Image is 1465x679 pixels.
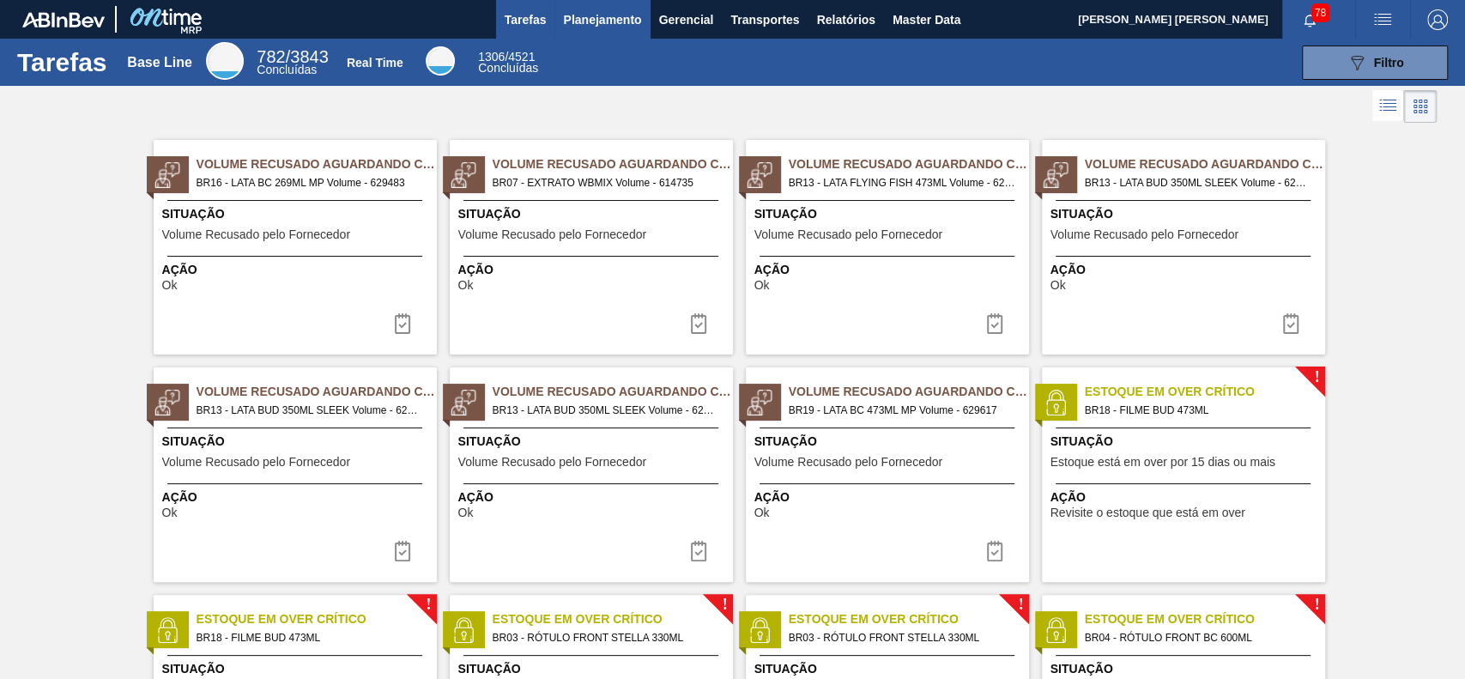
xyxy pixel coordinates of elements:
[1372,9,1393,30] img: userActions
[1372,90,1404,123] div: Visão em Lista
[1050,228,1238,241] span: Volume Recusado pelo Fornecedor
[382,306,423,341] div: Completar tarefa: 30360754
[1050,660,1321,678] span: Situação
[754,205,1025,223] span: Situação
[1043,617,1068,643] img: status
[162,279,178,292] span: Ok
[458,660,729,678] span: Situação
[974,534,1015,568] button: icon-task-complete
[22,12,105,27] img: TNhmsLtSVTkK8tSr43FrP2fwEKptu5GPRR3wAAAABJRU5ErkJggg==
[257,63,317,76] span: Concluídas
[458,433,729,451] span: Situação
[974,306,1015,341] button: icon-task-complete
[451,162,476,188] img: status
[893,9,960,30] span: Master Data
[747,162,772,188] img: status
[162,456,350,469] span: Volume Recusado pelo Fornecedor
[458,261,729,279] span: Ação
[505,9,547,30] span: Tarefas
[162,261,433,279] span: Ação
[392,313,413,334] img: icon-task-complete
[1282,8,1337,32] button: Notificações
[1085,383,1325,401] span: Estoque em Over Crítico
[1050,261,1321,279] span: Ação
[754,456,942,469] span: Volume Recusado pelo Fornecedor
[789,610,1029,628] span: Estoque em Over Crítico
[1018,598,1023,611] span: !
[451,390,476,415] img: status
[1374,56,1404,70] span: Filtro
[197,383,437,401] span: Volume Recusado Aguardando Ciência
[1085,610,1325,628] span: Estoque em Over Crítico
[678,534,719,568] button: icon-task-complete
[754,506,770,519] span: Ok
[451,617,476,643] img: status
[1050,488,1321,506] span: Ação
[789,173,1015,192] span: BR13 - LATA FLYING FISH 473ML Volume - 629036
[154,390,180,415] img: status
[1085,628,1311,647] span: BR04 - RÓTULO FRONT BC 600ML
[754,433,1025,451] span: Situação
[984,313,1005,334] img: icon-task-complete
[754,488,1025,506] span: Ação
[478,50,505,64] span: 1306
[722,598,727,611] span: !
[1043,390,1068,415] img: status
[1427,9,1448,30] img: Logout
[478,50,535,64] span: / 4521
[206,42,244,80] div: Base Line
[754,660,1025,678] span: Situação
[493,401,719,420] span: BR13 - LATA BUD 350ML SLEEK Volume - 628913
[162,660,433,678] span: Situação
[754,228,942,241] span: Volume Recusado pelo Fornecedor
[984,541,1005,561] img: icon-task-complete
[162,228,350,241] span: Volume Recusado pelo Fornecedor
[493,610,733,628] span: Estoque em Over Crítico
[1050,279,1066,292] span: Ok
[382,306,423,341] button: icon-task-complete
[493,155,733,173] span: Volume Recusado Aguardando Ciência
[162,506,178,519] span: Ok
[493,173,719,192] span: BR07 - EXTRATO WBMIX Volume - 614735
[458,279,474,292] span: Ok
[678,534,719,568] div: Completar tarefa: 30360764
[678,306,719,341] button: icon-task-complete
[1050,433,1321,451] span: Situação
[1302,45,1448,80] button: Filtro
[127,55,192,70] div: Base Line
[347,56,403,70] div: Real Time
[197,610,437,628] span: Estoque em Over Crítico
[1043,162,1068,188] img: status
[382,534,423,568] div: Completar tarefa: 30360763
[1085,155,1325,173] span: Volume Recusado Aguardando Ciência
[162,488,433,506] span: Ação
[1280,313,1301,334] img: icon-task-complete
[197,173,423,192] span: BR16 - LATA BC 269ML MP Volume - 629483
[458,456,646,469] span: Volume Recusado pelo Fornecedor
[816,9,875,30] span: Relatórios
[747,390,772,415] img: status
[197,401,423,420] span: BR13 - LATA BUD 350ML SLEEK Volume - 628912
[257,47,285,66] span: 782
[458,506,474,519] span: Ok
[1314,371,1319,384] span: !
[154,617,180,643] img: status
[1050,456,1275,469] span: Estoque está em over por 15 dias ou mais
[382,534,423,568] button: icon-task-complete
[458,205,729,223] span: Situação
[1270,306,1311,341] button: icon-task-complete
[789,628,1015,647] span: BR03 - RÓTULO FRONT STELLA 330ML
[754,261,1025,279] span: Ação
[1311,3,1329,22] span: 78
[1050,205,1321,223] span: Situação
[17,52,107,72] h1: Tarefas
[974,534,1015,568] div: Completar tarefa: 30361290
[1270,306,1311,341] div: Completar tarefa: 30360762
[197,155,437,173] span: Volume Recusado Aguardando Ciência
[392,541,413,561] img: icon-task-complete
[563,9,641,30] span: Planejamento
[974,306,1015,341] div: Completar tarefa: 30360761
[197,628,423,647] span: BR18 - FILME BUD 473ML
[493,383,733,401] span: Volume Recusado Aguardando Ciência
[162,205,433,223] span: Situação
